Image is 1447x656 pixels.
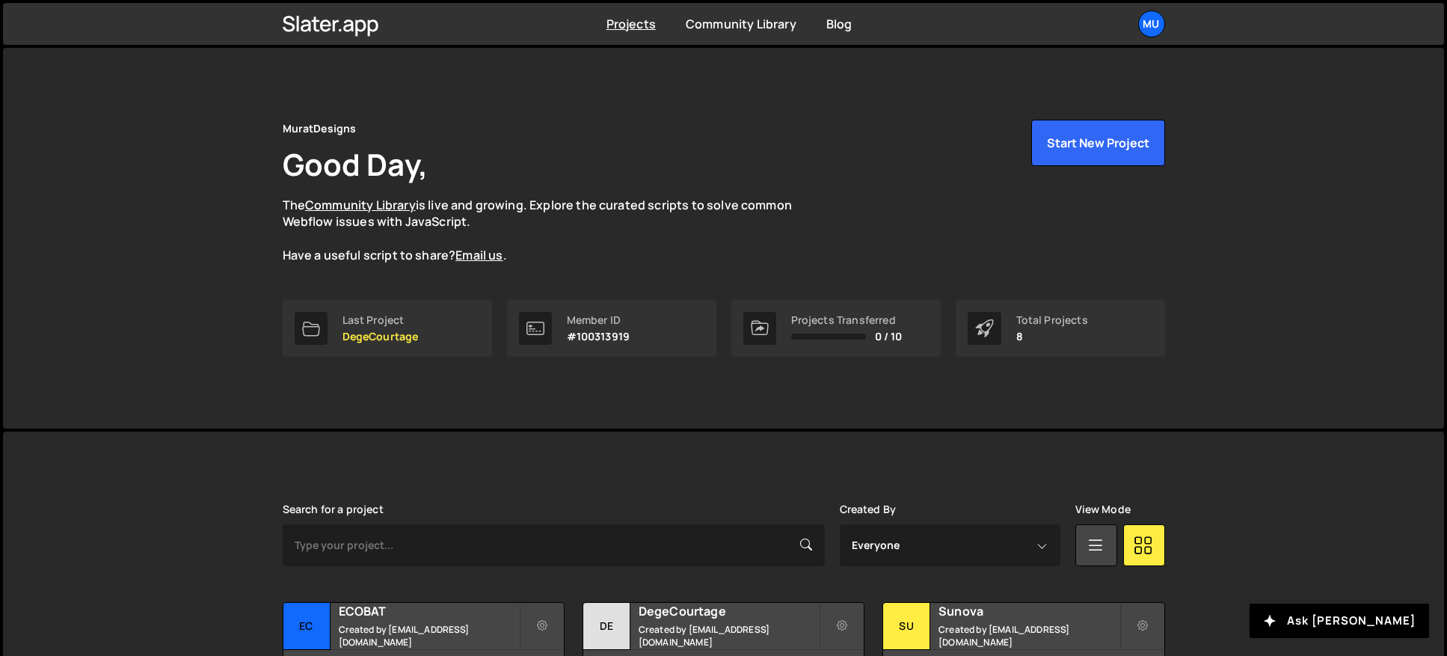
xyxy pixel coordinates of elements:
[342,314,419,326] div: Last Project
[883,603,930,650] div: Su
[1031,120,1165,166] button: Start New Project
[283,120,357,138] div: MuratDesigns
[606,16,656,32] a: Projects
[305,197,416,213] a: Community Library
[938,623,1119,649] small: Created by [EMAIL_ADDRESS][DOMAIN_NAME]
[686,16,796,32] a: Community Library
[283,603,331,650] div: EC
[455,247,503,263] a: Email us
[639,623,819,649] small: Created by [EMAIL_ADDRESS][DOMAIN_NAME]
[840,503,897,515] label: Created By
[791,314,903,326] div: Projects Transferred
[283,300,492,357] a: Last Project DegeCourtage
[639,603,819,619] h2: DegeCourtage
[567,314,630,326] div: Member ID
[1138,10,1165,37] a: Mu
[1075,503,1131,515] label: View Mode
[1016,314,1088,326] div: Total Projects
[583,603,630,650] div: De
[875,331,903,343] span: 0 / 10
[283,197,821,264] p: The is live and growing. Explore the curated scripts to solve common Webflow issues with JavaScri...
[826,16,852,32] a: Blog
[339,603,519,619] h2: ECOBAT
[283,144,428,185] h1: Good Day,
[567,331,630,343] p: #100313919
[1250,604,1429,638] button: Ask [PERSON_NAME]
[283,503,384,515] label: Search for a project
[339,623,519,649] small: Created by [EMAIL_ADDRESS][DOMAIN_NAME]
[1016,331,1088,343] p: 8
[342,331,419,343] p: DegeCourtage
[938,603,1119,619] h2: Sunova
[283,524,825,566] input: Type your project...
